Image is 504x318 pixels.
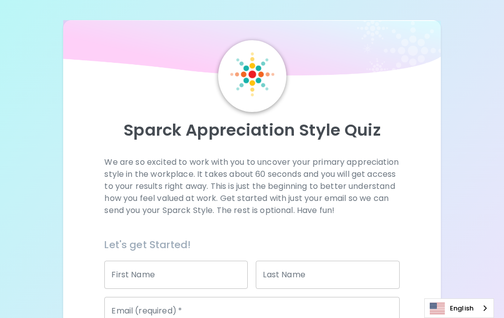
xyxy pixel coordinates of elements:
p: We are so excited to work with you to uncover your primary appreciation style in the workplace. I... [104,156,399,217]
a: English [425,299,493,317]
img: wave [63,20,441,80]
aside: Language selected: English [424,298,494,318]
div: Language [424,298,494,318]
img: Sparck Logo [230,52,274,96]
h6: Let's get Started! [104,237,399,253]
p: Sparck Appreciation Style Quiz [75,120,429,140]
